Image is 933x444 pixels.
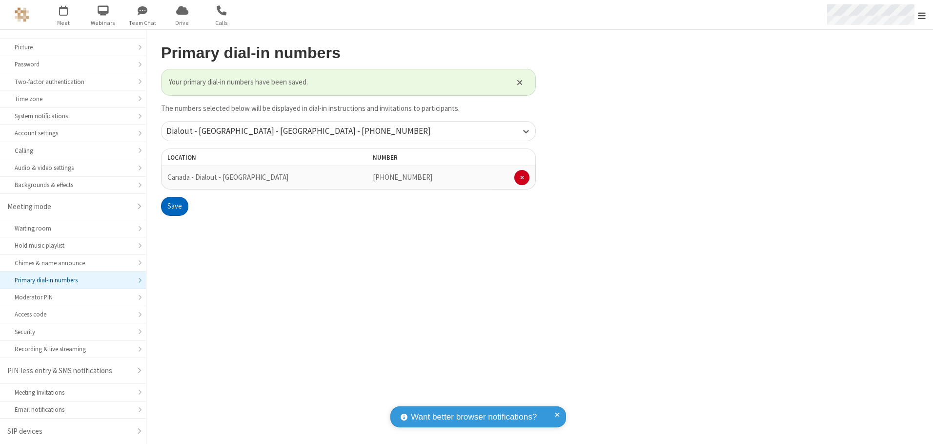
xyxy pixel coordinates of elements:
div: Email notifications [15,405,131,414]
span: Your primary dial-in numbers have been saved. [169,77,505,88]
button: Save [161,197,188,216]
span: [PHONE_NUMBER] [373,172,432,182]
div: Waiting room [15,224,131,233]
span: Webinars [85,19,122,27]
div: Account settings [15,128,131,138]
span: Dialout - [GEOGRAPHIC_DATA] - [GEOGRAPHIC_DATA] - [PHONE_NUMBER] [166,126,431,136]
h2: Primary dial-in numbers [161,44,536,62]
span: Team Chat [124,19,161,27]
div: Picture [15,42,131,52]
div: Primary dial-in numbers [15,275,131,285]
div: Access code [15,310,131,319]
div: Meeting mode [7,201,131,212]
div: Security [15,327,131,337]
div: Meeting Invitations [15,388,131,397]
th: Number [367,148,536,166]
div: Time zone [15,94,131,104]
span: Meet [45,19,82,27]
div: Backgrounds & effects [15,180,131,190]
div: Calling [15,146,131,155]
div: Two-factor authentication [15,77,131,86]
div: Hold music playlist [15,241,131,250]
span: Want better browser notifications? [411,411,537,423]
div: Moderator PIN [15,293,131,302]
td: Canada - Dialout - [GEOGRAPHIC_DATA] [161,166,311,189]
div: Chimes & name announce [15,258,131,268]
img: QA Selenium DO NOT DELETE OR CHANGE [15,7,29,22]
span: Calls [203,19,240,27]
div: System notifications [15,111,131,121]
button: Close alert [512,75,528,89]
p: The numbers selected below will be displayed in dial-in instructions and invitations to participa... [161,103,536,114]
div: SIP devices [7,426,131,437]
div: Password [15,60,131,69]
div: Audio & video settings [15,163,131,172]
span: Drive [164,19,201,27]
div: PIN-less entry & SMS notifications [7,365,131,377]
div: Recording & live streaming [15,344,131,354]
th: Location [161,148,311,166]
